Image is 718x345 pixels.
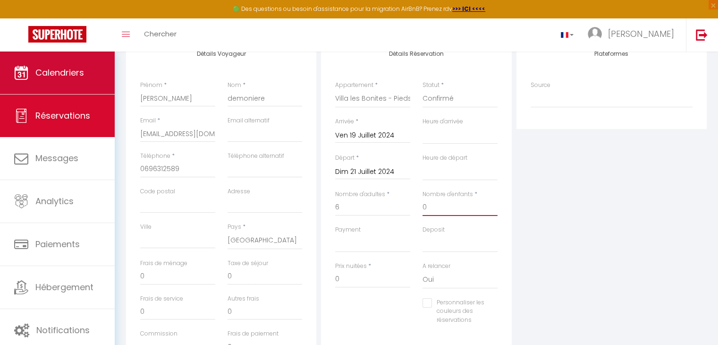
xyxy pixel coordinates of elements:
[36,324,90,336] span: Notifications
[335,154,355,163] label: Départ
[140,152,170,161] label: Téléphone
[35,195,74,207] span: Analytics
[422,225,445,234] label: Deposit
[35,238,80,250] span: Paiements
[335,225,361,234] label: Payment
[228,259,268,268] label: Taxe de séjour
[422,190,473,199] label: Nombre d'enfants
[140,116,156,125] label: Email
[140,259,187,268] label: Frais de ménage
[228,152,284,161] label: Téléphone alternatif
[422,117,463,126] label: Heure d'arrivée
[422,262,450,271] label: A relancer
[696,29,708,41] img: logout
[228,81,241,90] label: Nom
[137,18,184,52] a: Chercher
[588,27,602,41] img: ...
[335,81,373,90] label: Appartement
[140,51,302,57] h4: Détails Voyageur
[608,28,674,40] span: [PERSON_NAME]
[422,81,439,90] label: Statut
[140,294,183,303] label: Frais de service
[140,81,162,90] label: Prénom
[228,294,259,303] label: Autres frais
[228,223,241,232] label: Pays
[228,329,279,338] label: Frais de paiement
[228,187,250,196] label: Adresse
[140,223,152,232] label: Ville
[422,154,467,163] label: Heure de départ
[335,262,367,271] label: Prix nuitées
[140,187,175,196] label: Code postal
[35,67,84,78] span: Calendriers
[228,116,270,125] label: Email alternatif
[432,298,486,325] label: Personnaliser les couleurs des réservations
[35,110,90,121] span: Réservations
[335,117,354,126] label: Arrivée
[144,29,177,39] span: Chercher
[581,18,686,52] a: ... [PERSON_NAME]
[452,5,485,13] a: >>> ICI <<<<
[335,190,385,199] label: Nombre d'adultes
[35,152,78,164] span: Messages
[531,51,693,57] h4: Plateformes
[140,329,177,338] label: Commission
[335,51,497,57] h4: Détails Réservation
[35,281,93,293] span: Hébergement
[531,81,550,90] label: Source
[28,26,86,43] img: Super Booking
